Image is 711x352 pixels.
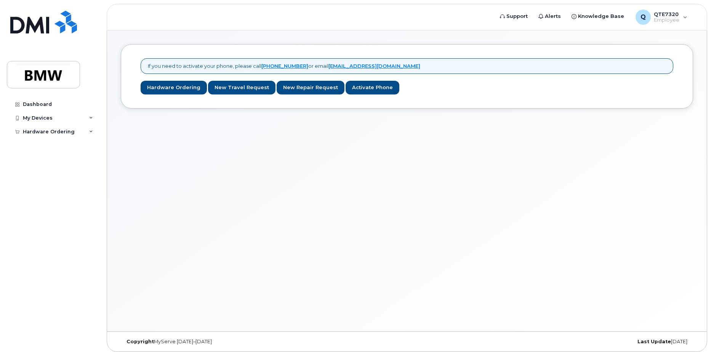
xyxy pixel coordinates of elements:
a: Hardware Ordering [141,81,207,95]
a: [PHONE_NUMBER] [261,63,308,69]
p: If you need to activate your phone, please call or email [148,62,420,70]
a: New Repair Request [277,81,344,95]
strong: Last Update [637,339,671,344]
div: MyServe [DATE]–[DATE] [121,339,312,345]
a: New Travel Request [208,81,275,95]
div: [DATE] [502,339,693,345]
a: Activate Phone [346,81,399,95]
a: [EMAIL_ADDRESS][DOMAIN_NAME] [328,63,420,69]
strong: Copyright [127,339,154,344]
